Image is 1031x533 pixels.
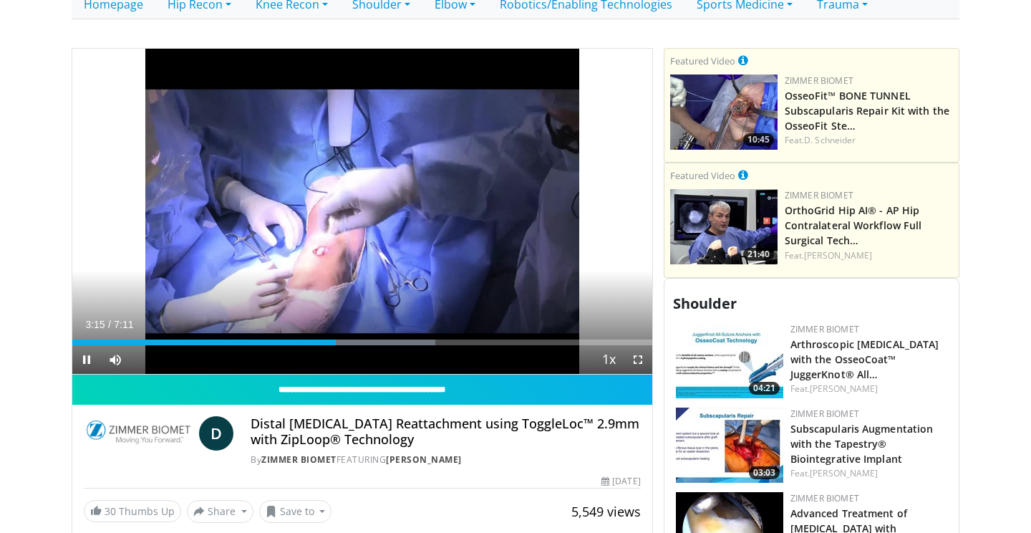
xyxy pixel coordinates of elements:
[810,383,878,395] a: [PERSON_NAME]
[84,500,181,522] a: 30 Thumbs Up
[259,500,332,523] button: Save to
[673,294,737,313] span: Shoulder
[199,416,233,451] a: D
[785,189,853,201] a: Zimmer Biomet
[785,89,949,133] a: OsseoFit™ BONE TUNNEL Subscapularis Repair Kit with the OsseoFit Ste…
[785,75,853,87] a: Zimmer Biomet
[743,248,774,261] span: 21:40
[670,169,735,182] small: Featured Video
[85,319,105,330] span: 3:15
[108,319,111,330] span: /
[790,467,947,480] div: Feat.
[804,249,872,261] a: [PERSON_NAME]
[72,345,101,374] button: Pause
[251,453,640,466] div: By FEATURING
[670,189,778,264] a: 21:40
[790,383,947,395] div: Feat.
[790,422,934,466] a: Subscapularis Augmentation with the Tapestry® Biointegrative Implant
[743,133,774,146] span: 10:45
[749,382,780,395] span: 04:21
[790,323,859,335] a: Zimmer Biomet
[114,319,133,330] span: 7:11
[251,416,640,447] h4: Distal [MEDICAL_DATA] Reattachment using ToggleLoc™ 2.9mm with ZipLoop® Technology
[676,323,783,398] a: 04:21
[101,345,130,374] button: Mute
[261,453,337,466] a: Zimmer Biomet
[785,203,922,247] a: OrthoGrid Hip AI® - AP Hip Contralateral Workflow Full Surgical Tech…
[670,189,778,264] img: 96a9cbbb-25ee-4404-ab87-b32d60616ad7.150x105_q85_crop-smart_upscale.jpg
[601,475,640,488] div: [DATE]
[749,466,780,479] span: 03:03
[105,504,116,518] span: 30
[670,75,778,150] a: 10:45
[670,54,735,67] small: Featured Video
[595,345,624,374] button: Playback Rate
[187,500,253,523] button: Share
[810,467,878,479] a: [PERSON_NAME]
[624,345,652,374] button: Fullscreen
[676,323,783,398] img: 9e813d8b-0892-4464-9e55-a73077637665.150x105_q85_crop-smart_upscale.jpg
[571,503,641,520] span: 5,549 views
[670,75,778,150] img: 2f1af013-60dc-4d4f-a945-c3496bd90c6e.150x105_q85_crop-smart_upscale.jpg
[804,134,856,146] a: D. Schneider
[676,408,783,483] a: 03:03
[676,408,783,483] img: 36fbc0a6-494d-4b5b-b868-f9b50114cd37.150x105_q85_crop-smart_upscale.jpg
[72,49,652,375] video-js: Video Player
[84,416,193,451] img: Zimmer Biomet
[386,453,462,466] a: [PERSON_NAME]
[785,249,953,262] div: Feat.
[790,408,859,420] a: Zimmer Biomet
[790,492,859,504] a: Zimmer Biomet
[785,134,953,147] div: Feat.
[790,337,939,381] a: Arthroscopic [MEDICAL_DATA] with the OsseoCoat™ JuggerKnot® All…
[72,340,652,345] div: Progress Bar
